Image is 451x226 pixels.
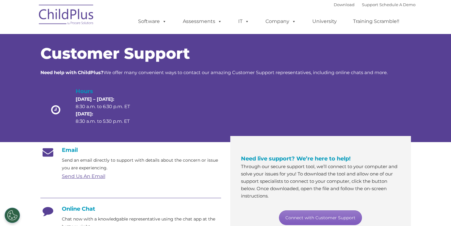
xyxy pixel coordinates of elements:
[334,2,355,7] a: Download
[62,173,105,179] a: Send Us An Email
[241,163,400,200] p: Through our secure support tool, we’ll connect to your computer and solve your issues for you! To...
[36,0,97,31] img: ChildPlus by Procare Solutions
[40,205,221,212] h4: Online Chat
[76,96,141,125] p: 8:30 a.m. to 6:30 p.m. ET 8:30 a.m. to 5:30 p.m. ET
[132,15,173,28] a: Software
[241,155,351,162] span: Need live support? We’re here to help!
[259,15,302,28] a: Company
[347,15,405,28] a: Training Scramble!!
[232,15,255,28] a: IT
[76,96,114,102] strong: [DATE] – [DATE]:
[76,111,93,117] strong: [DATE]:
[40,70,388,75] span: We offer many convenient ways to contact our amazing Customer Support representatives, including ...
[379,2,415,7] a: Schedule A Demo
[5,208,20,223] button: Cookies Settings
[306,15,343,28] a: University
[62,156,221,172] p: Send an email directly to support with details about the concern or issue you are experiencing.
[279,210,362,225] a: Connect with Customer Support
[177,15,228,28] a: Assessments
[76,87,141,96] h4: Hours
[40,44,190,63] span: Customer Support
[40,147,221,153] h4: Email
[362,2,378,7] a: Support
[40,70,103,75] strong: Need help with ChildPlus?
[334,2,415,7] font: |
